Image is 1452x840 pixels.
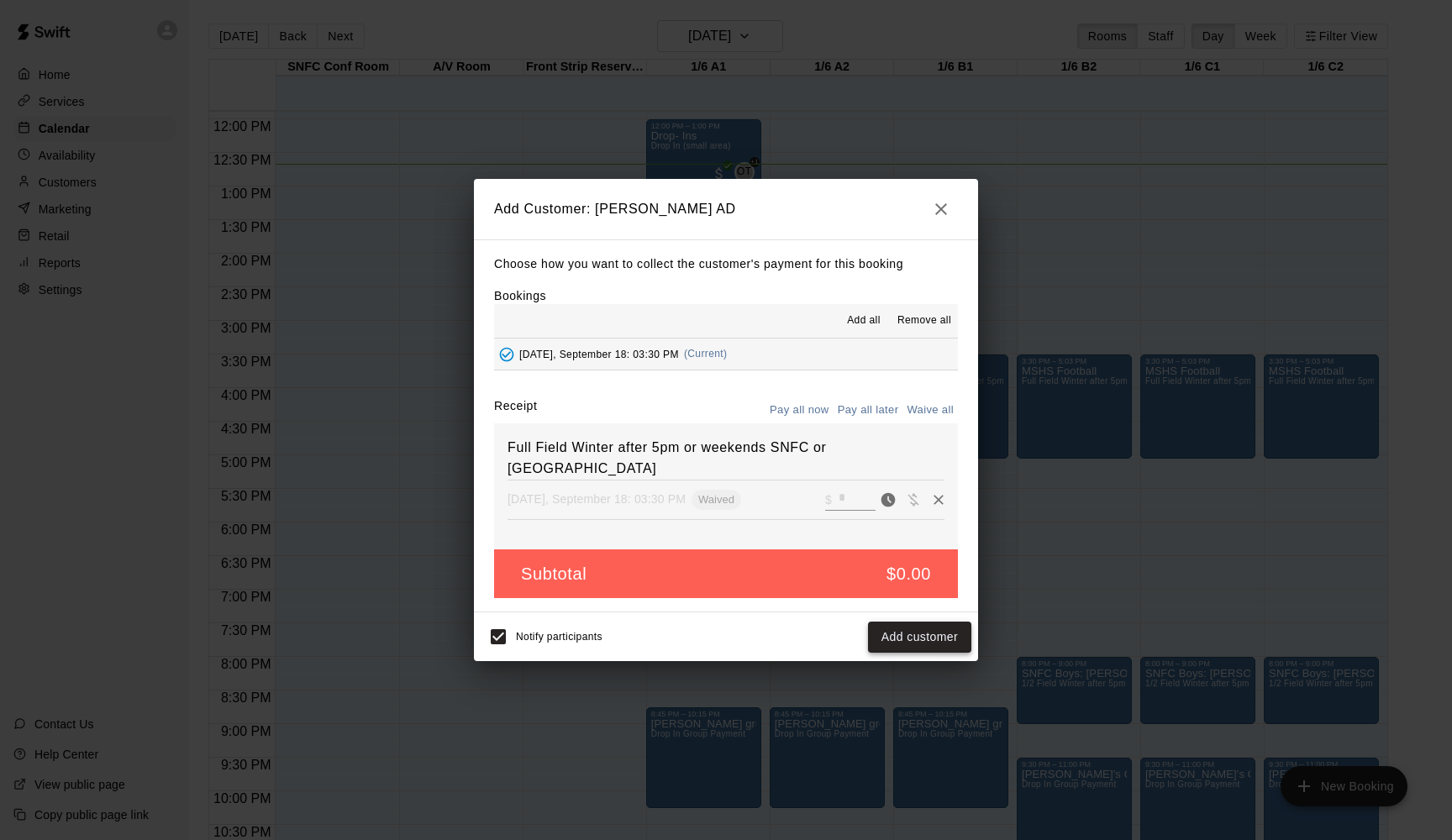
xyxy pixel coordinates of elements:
button: Pay all now [765,397,834,423]
span: [DATE], September 18: 03:30 PM [519,348,679,360]
p: Choose how you want to collect the customer's payment for this booking [494,254,958,275]
button: Add customer [868,622,971,653]
button: Waive all [902,397,958,423]
h6: Full Field Winter after 5pm or weekends SNFC or [GEOGRAPHIC_DATA] [508,437,944,480]
button: Pay all later [834,397,903,423]
p: $ [825,491,832,508]
label: Bookings [494,289,546,302]
span: Notify participants [516,632,602,643]
h5: $0.00 [886,563,931,585]
button: Remove [926,487,951,512]
p: [DATE], September 18: 03:30 PM [508,491,686,507]
button: Add all [837,307,891,334]
button: Remove all [891,307,958,334]
span: (Current) [684,348,728,360]
h5: Subtotal [521,563,587,585]
button: Added - Collect Payment [494,342,519,367]
label: Receipt [494,397,537,423]
span: Waive payment [901,491,926,506]
button: Added - Collect Payment[DATE], September 18: 03:30 PM(Current) [494,339,958,370]
span: Pay now [876,491,901,506]
span: Add all [847,312,881,329]
span: Remove all [897,312,951,329]
h2: Add Customer: [PERSON_NAME] AD [474,179,978,239]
